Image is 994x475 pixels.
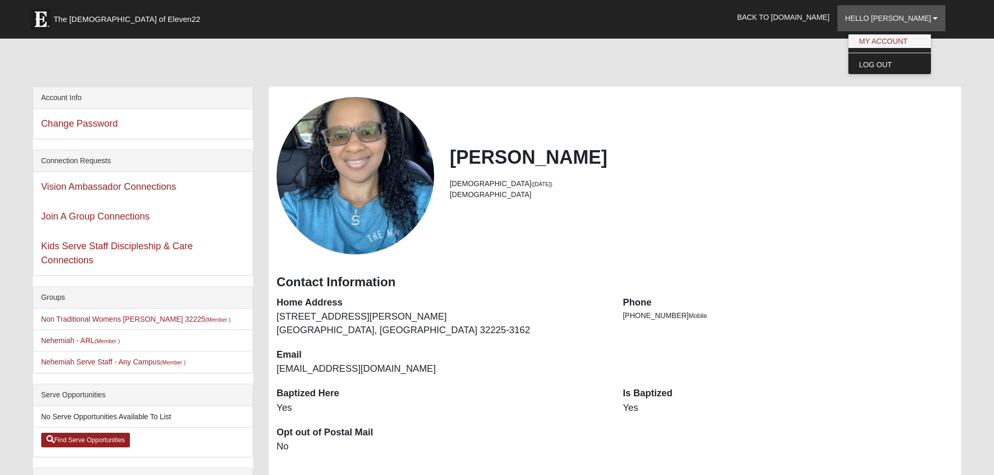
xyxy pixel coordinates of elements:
[41,211,150,222] a: Join A Group Connections
[277,362,607,376] dd: [EMAIL_ADDRESS][DOMAIN_NAME]
[450,189,953,200] li: [DEMOGRAPHIC_DATA]
[450,146,953,168] h2: [PERSON_NAME]
[277,401,607,415] dd: Yes
[729,4,837,30] a: Back to [DOMAIN_NAME]
[41,241,193,265] a: Kids Serve Staff Discipleship & Care Connections
[94,338,119,344] small: (Member )
[450,178,953,189] li: [DEMOGRAPHIC_DATA]
[848,34,931,48] a: My Account
[33,384,253,406] div: Serve Opportunities
[837,5,946,31] a: Hello [PERSON_NAME]
[160,359,185,366] small: (Member )
[623,387,954,400] dt: Is Baptized
[41,433,130,447] a: Find Serve Opportunities
[623,401,954,415] dd: Yes
[41,336,120,345] a: Nehemiah - ARL(Member )
[41,181,176,192] a: Vision Ambassador Connections
[277,348,607,362] dt: Email
[277,275,953,290] h3: Contact Information
[532,181,553,187] small: ([DATE])
[33,150,253,172] div: Connection Requests
[33,287,253,309] div: Groups
[277,310,607,337] dd: [STREET_ADDRESS][PERSON_NAME] [GEOGRAPHIC_DATA], [GEOGRAPHIC_DATA] 32225-3162
[277,426,607,440] dt: Opt out of Postal Mail
[41,118,118,129] a: Change Password
[30,9,51,30] img: Eleven22 logo
[41,315,231,323] a: Non Traditional Womens [PERSON_NAME] 32225(Member )
[277,440,607,454] dd: No
[33,406,253,428] li: No Serve Opportunities Available To List
[848,58,931,71] a: Log Out
[689,312,707,320] span: Mobile
[277,97,434,254] a: View Fullsize Photo
[25,4,234,30] a: The [DEMOGRAPHIC_DATA] of Eleven22
[623,310,954,321] li: [PHONE_NUMBER]
[277,387,607,400] dt: Baptized Here
[33,87,253,109] div: Account Info
[54,14,200,25] span: The [DEMOGRAPHIC_DATA] of Eleven22
[206,316,231,323] small: (Member )
[623,296,954,310] dt: Phone
[277,296,607,310] dt: Home Address
[41,358,186,366] a: Nehemiah Serve Staff - Any Campus(Member )
[845,14,931,22] span: Hello [PERSON_NAME]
